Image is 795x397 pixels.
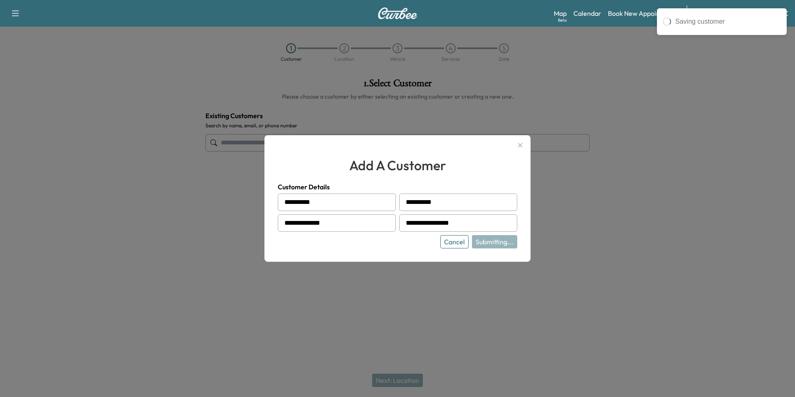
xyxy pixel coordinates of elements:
[675,17,781,27] div: Saving customer
[278,182,517,192] h4: Customer Details
[573,8,601,18] a: Calendar
[558,17,567,23] div: Beta
[378,7,417,19] img: Curbee Logo
[440,235,469,248] button: Cancel
[608,8,678,18] a: Book New Appointment
[554,8,567,18] a: MapBeta
[278,155,517,175] h2: add a customer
